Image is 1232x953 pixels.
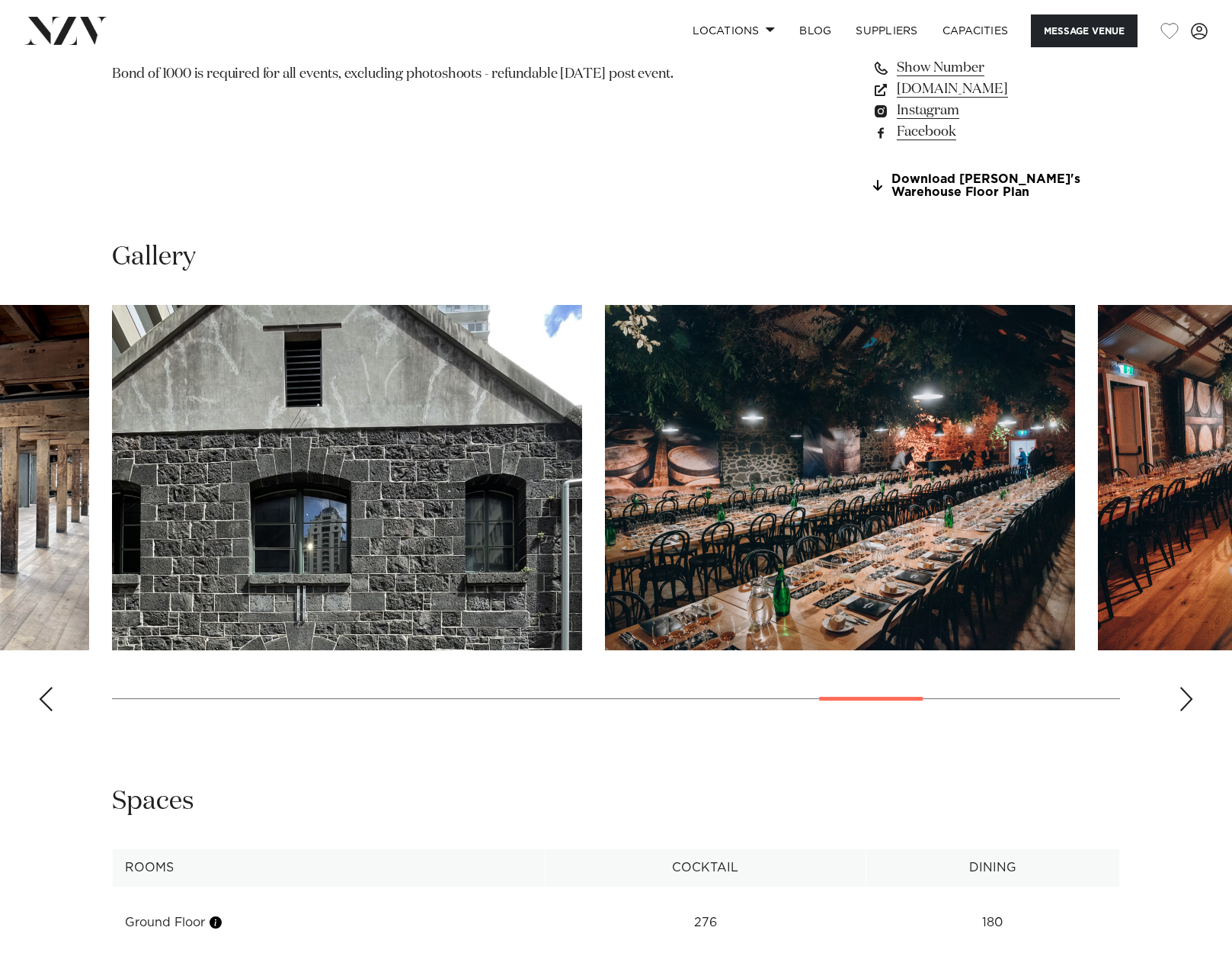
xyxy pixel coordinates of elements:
th: Rooms [113,849,546,887]
h2: Gallery [112,240,196,274]
a: Instagram [872,100,1120,121]
swiper-slide: 15 / 20 [112,305,582,650]
th: Cocktail [546,849,866,887]
a: BLOG [787,14,843,47]
a: Facebook [872,121,1120,143]
td: 180 [866,904,1119,942]
a: Capacities [930,14,1021,47]
a: Locations [680,14,787,47]
a: [DOMAIN_NAME] [872,79,1120,100]
a: Show Number [872,57,1120,79]
td: 276 [546,904,866,942]
a: Download [PERSON_NAME]'s Warehouse Floor Plan [872,173,1120,199]
th: Dining [866,849,1119,887]
button: Message Venue [1031,14,1138,47]
swiper-slide: 16 / 20 [605,305,1075,650]
a: SUPPLIERS [843,14,930,47]
h2: Spaces [112,785,194,819]
img: nzv-logo.png [24,17,107,44]
td: Ground Floor [113,904,546,942]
